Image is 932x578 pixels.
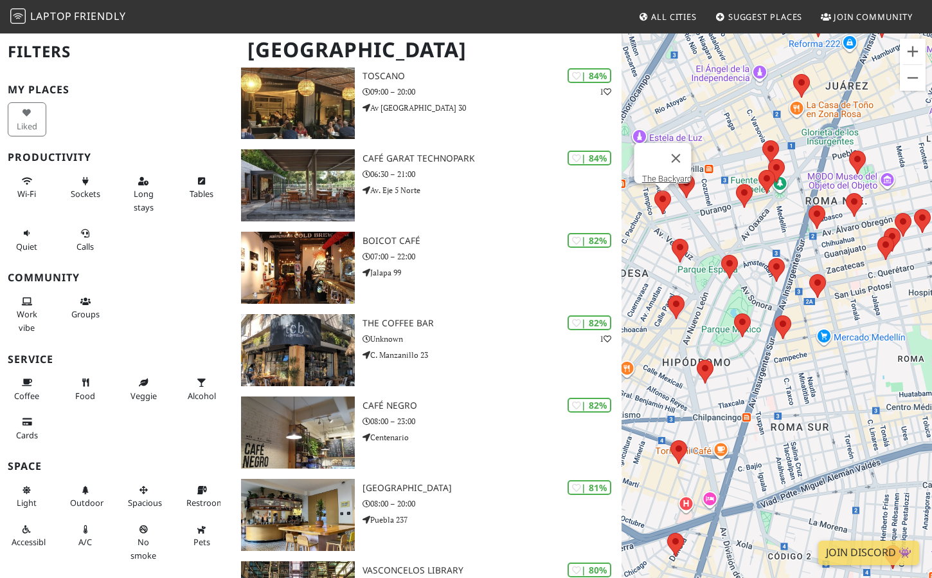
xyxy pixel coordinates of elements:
[363,318,622,329] h3: The Coffee Bar
[124,171,163,218] button: Long stays
[363,498,622,510] p: 08:00 – 20:00
[900,39,926,64] button: Zoom in
[70,497,103,508] span: Outdoor area
[71,188,100,200] span: Power sockets
[568,480,611,495] div: | 81%
[130,390,157,402] span: Veggie
[363,168,622,180] p: 06:30 – 21:00
[728,11,803,23] span: Suggest Places
[8,372,46,406] button: Coffee
[241,232,355,304] img: Boicot Café
[363,483,622,494] h3: [GEOGRAPHIC_DATA]
[363,349,622,361] p: C. Manzanillo 23
[661,143,692,174] button: Close
[193,536,210,548] span: Pet friendly
[66,519,105,553] button: A/C
[363,400,622,411] h3: Café Negro
[16,429,38,441] span: Credit cards
[66,291,105,325] button: Groups
[363,236,622,247] h3: Boicot Café
[16,241,37,252] span: Quiet
[363,184,622,196] p: Av. Eje 5 Norte
[17,497,37,508] span: Natural light
[363,266,622,279] p: Jalapa 99
[241,314,355,386] img: The Coffee Bar
[10,8,26,24] img: LaptopFriendly
[76,241,94,252] span: Video/audio calls
[363,431,622,443] p: Centenario
[66,480,105,514] button: Outdoor
[568,563,611,577] div: | 80%
[834,11,913,23] span: Join Community
[363,250,622,263] p: 07:00 – 22:00
[8,223,46,257] button: Quiet
[363,102,622,114] p: Av [GEOGRAPHIC_DATA] 30
[568,151,611,165] div: | 84%
[188,390,216,402] span: Alcohol
[128,497,162,508] span: Spacious
[8,84,226,96] h3: My Places
[600,333,611,345] p: 1
[568,315,611,330] div: | 82%
[8,411,46,445] button: Cards
[14,390,39,402] span: Coffee
[186,497,224,508] span: Restroom
[363,333,622,345] p: Unknown
[633,5,702,28] a: All Cities
[600,86,611,98] p: 1
[241,479,355,551] img: Blend Station
[74,9,125,23] span: Friendly
[642,174,692,183] a: The Backyard
[78,536,92,548] span: Air conditioned
[241,149,355,221] img: Café Garat Technopark
[124,480,163,514] button: Spacious
[233,232,622,304] a: Boicot Café | 82% Boicot Café 07:00 – 22:00 Jalapa 99
[233,314,622,386] a: The Coffee Bar | 82% 1 The Coffee Bar Unknown C. Manzanillo 23
[12,536,50,548] span: Accessible
[233,67,622,139] a: Toscano | 84% 1 Toscano 09:00 – 20:00 Av [GEOGRAPHIC_DATA] 30
[124,519,163,566] button: No smoke
[134,188,154,212] span: Long stays
[17,308,37,333] span: People working
[8,32,226,71] h2: Filters
[900,65,926,91] button: Zoom out
[363,415,622,427] p: 08:00 – 23:00
[183,519,221,553] button: Pets
[233,479,622,551] a: Blend Station | 81% [GEOGRAPHIC_DATA] 08:00 – 20:00 Puebla 237
[8,151,226,163] h3: Productivity
[183,480,221,514] button: Restroom
[8,353,226,366] h3: Service
[183,372,221,406] button: Alcohol
[363,86,622,98] p: 09:00 – 20:00
[8,519,46,553] button: Accessible
[124,372,163,406] button: Veggie
[363,514,622,526] p: Puebla 237
[568,398,611,413] div: | 82%
[568,233,611,248] div: | 82%
[8,171,46,205] button: Wi-Fi
[130,536,156,561] span: Smoke free
[8,291,46,338] button: Work vibe
[233,396,622,469] a: Café Negro | 82% Café Negro 08:00 – 23:00 Centenario
[17,188,36,200] span: Stable Wi-Fi
[651,11,697,23] span: All Cities
[241,67,355,139] img: Toscano
[66,171,105,205] button: Sockets
[30,9,72,23] span: Laptop
[710,5,808,28] a: Suggest Places
[75,390,95,402] span: Food
[8,480,46,514] button: Light
[10,6,126,28] a: LaptopFriendly LaptopFriendly
[237,32,619,68] h1: [GEOGRAPHIC_DATA]
[8,460,226,472] h3: Space
[363,565,622,576] h3: Vasconcelos library
[190,188,213,200] span: Work-friendly tables
[816,5,918,28] a: Join Community
[183,171,221,205] button: Tables
[241,396,355,469] img: Café Negro
[233,149,622,221] a: Café Garat Technopark | 84% Café Garat Technopark 06:30 – 21:00 Av. Eje 5 Norte
[8,272,226,284] h3: Community
[66,372,105,406] button: Food
[71,308,100,320] span: Group tables
[363,153,622,164] h3: Café Garat Technopark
